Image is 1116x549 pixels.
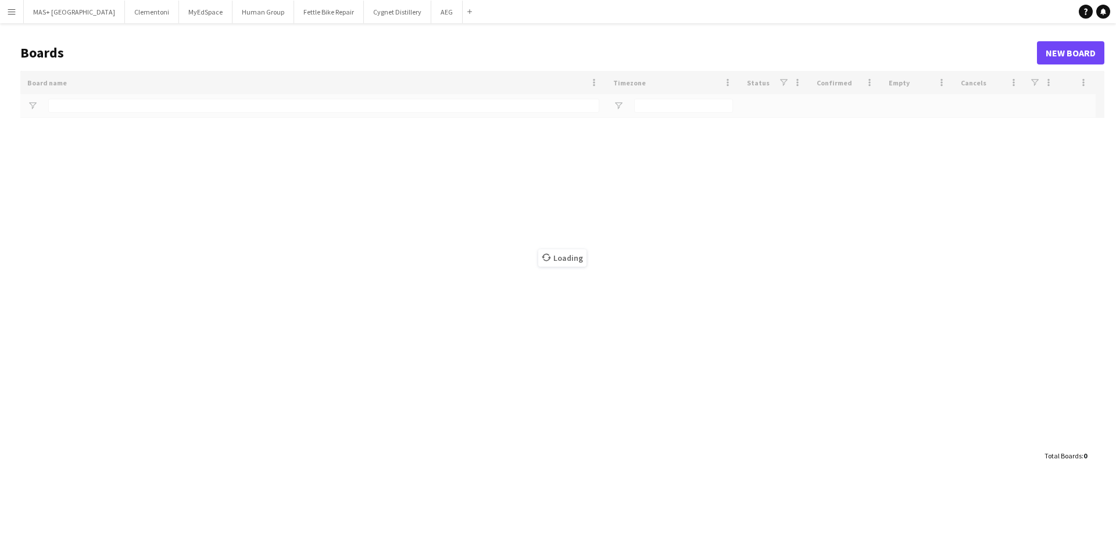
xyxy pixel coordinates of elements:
[233,1,294,23] button: Human Group
[538,249,586,267] span: Loading
[20,44,1037,62] h1: Boards
[179,1,233,23] button: MyEdSpace
[1045,444,1087,467] div: :
[125,1,179,23] button: Clementoni
[1037,41,1104,64] a: New Board
[294,1,364,23] button: Fettle Bike Repair
[24,1,125,23] button: MAS+ [GEOGRAPHIC_DATA]
[1083,451,1087,460] span: 0
[431,1,463,23] button: AEG
[1045,451,1082,460] span: Total Boards
[364,1,431,23] button: Cygnet Distillery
